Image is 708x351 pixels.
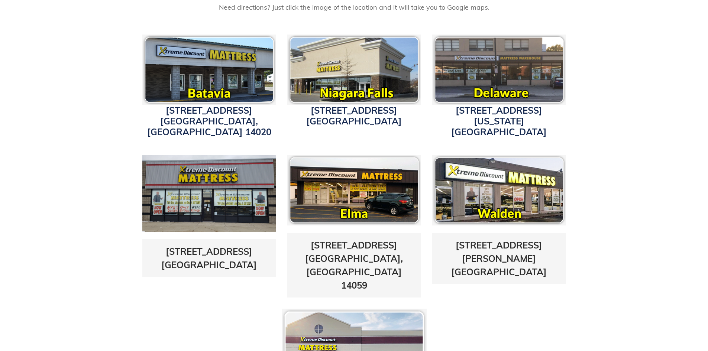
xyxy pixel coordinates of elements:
img: pf-8166afa1--elmaicon.png [287,155,421,225]
img: Xtreme Discount Mattress Niagara Falls [287,35,421,105]
a: [STREET_ADDRESS][GEOGRAPHIC_DATA], [GEOGRAPHIC_DATA] 14059 [305,240,403,291]
img: pf-118c8166--delawareicon.png [432,35,566,105]
a: [STREET_ADDRESS][US_STATE][GEOGRAPHIC_DATA] [451,105,547,137]
a: [STREET_ADDRESS][GEOGRAPHIC_DATA], [GEOGRAPHIC_DATA] 14020 [147,105,271,137]
img: pf-c8c7db02--bataviaicon.png [142,35,276,105]
a: [STREET_ADDRESS][PERSON_NAME][GEOGRAPHIC_DATA] [451,240,547,277]
img: pf-16118c81--waldenicon.png [432,155,566,225]
a: [STREET_ADDRESS][GEOGRAPHIC_DATA] [306,105,402,127]
img: transit-store-photo2-1642015179745.jpg [142,155,276,232]
a: [STREET_ADDRESS][GEOGRAPHIC_DATA] [161,246,257,270]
